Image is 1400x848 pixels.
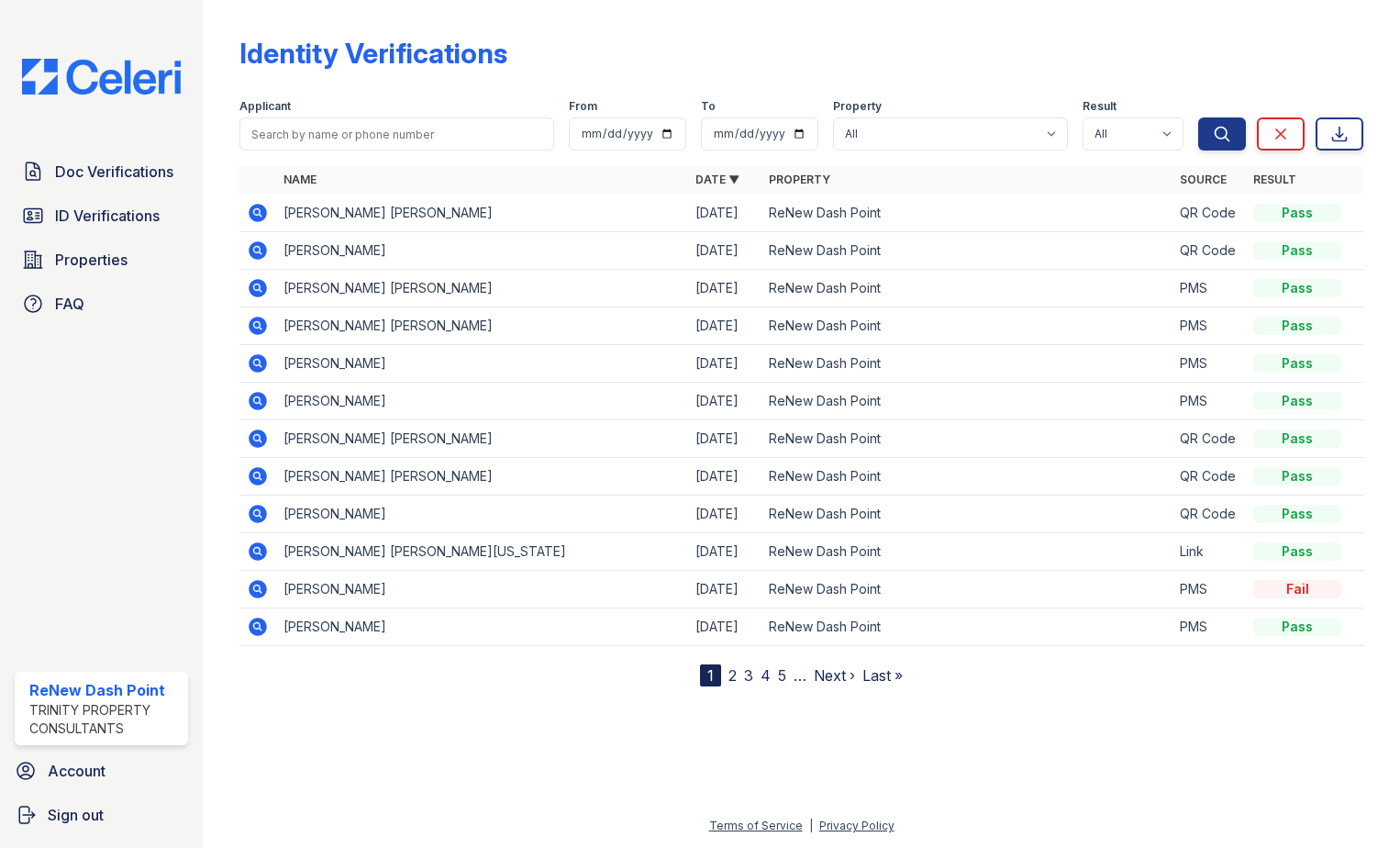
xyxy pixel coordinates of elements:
td: QR Code [1172,232,1246,270]
span: Properties [55,249,128,271]
div: Pass [1253,618,1341,636]
div: ReNew Dash Point [29,679,181,701]
div: Pass [1253,392,1341,410]
a: Date ▼ [695,173,739,186]
td: [DATE] [688,608,761,646]
td: PMS [1172,345,1246,383]
td: [PERSON_NAME] [276,383,688,420]
td: [DATE] [688,458,761,496]
a: Property [769,173,830,186]
td: [PERSON_NAME] [PERSON_NAME] [276,458,688,496]
a: Terms of Service [709,819,803,832]
div: Fail [1253,580,1341,598]
td: ReNew Dash Point [761,270,1173,307]
td: [PERSON_NAME] [PERSON_NAME] [276,270,688,307]
td: [DATE] [688,533,761,571]
label: Applicant [239,99,291,114]
a: Properties [15,241,188,278]
input: Search by name or phone number [239,117,554,151]
a: Account [7,753,195,789]
label: To [701,99,716,114]
td: PMS [1172,270,1246,307]
td: QR Code [1172,496,1246,533]
td: PMS [1172,383,1246,420]
td: [DATE] [688,571,761,608]
td: ReNew Dash Point [761,345,1173,383]
td: [DATE] [688,307,761,345]
div: Pass [1253,279,1341,297]
span: ID Verifications [55,205,160,227]
td: [PERSON_NAME] [PERSON_NAME] [276,307,688,345]
div: Pass [1253,542,1341,561]
td: QR Code [1172,195,1246,232]
label: From [569,99,597,114]
td: ReNew Dash Point [761,383,1173,420]
td: [DATE] [688,345,761,383]
a: FAQ [15,285,188,322]
td: ReNew Dash Point [761,608,1173,646]
a: Next › [814,666,855,685]
td: PMS [1172,608,1246,646]
a: 4 [761,666,771,685]
div: Pass [1253,505,1341,523]
div: | [809,819,813,832]
a: 3 [744,666,753,685]
div: Pass [1253,354,1341,373]
td: ReNew Dash Point [761,420,1173,458]
td: [PERSON_NAME] [PERSON_NAME] [276,420,688,458]
td: [PERSON_NAME] [276,232,688,270]
td: ReNew Dash Point [761,307,1173,345]
a: ID Verifications [15,197,188,234]
td: [DATE] [688,232,761,270]
span: Sign out [48,804,104,826]
div: Pass [1253,317,1341,335]
td: [PERSON_NAME] [PERSON_NAME] [276,195,688,232]
div: Pass [1253,204,1341,222]
a: Sign out [7,797,195,833]
div: Trinity Property Consultants [29,701,181,738]
div: Pass [1253,430,1341,448]
td: [PERSON_NAME] [276,608,688,646]
td: ReNew Dash Point [761,571,1173,608]
td: QR Code [1172,420,1246,458]
td: [DATE] [688,496,761,533]
td: PMS [1172,307,1246,345]
td: ReNew Dash Point [761,458,1173,496]
span: FAQ [55,293,84,315]
a: 5 [778,666,786,685]
td: ReNew Dash Point [761,195,1173,232]
a: Result [1253,173,1296,186]
span: … [794,664,806,686]
div: Identity Verifications [239,37,507,70]
td: Link [1172,533,1246,571]
a: Last » [862,666,903,685]
span: Doc Verifications [55,161,173,183]
td: [PERSON_NAME] [PERSON_NAME][US_STATE] [276,533,688,571]
td: ReNew Dash Point [761,533,1173,571]
td: [DATE] [688,383,761,420]
td: [PERSON_NAME] [276,496,688,533]
a: Privacy Policy [819,819,894,832]
label: Property [833,99,882,114]
td: QR Code [1172,458,1246,496]
td: [DATE] [688,195,761,232]
td: ReNew Dash Point [761,232,1173,270]
a: Name [283,173,317,186]
div: Pass [1253,241,1341,260]
td: [PERSON_NAME] [276,571,688,608]
td: [DATE] [688,270,761,307]
div: Pass [1253,467,1341,485]
label: Result [1083,99,1117,114]
div: 1 [700,664,721,686]
a: Source [1180,173,1227,186]
img: CE_Logo_Blue-a8612792a0a2168367f1c8372b55b34899dd931a85d93a1a3d3e32e68fde9ad4.png [7,59,195,95]
td: PMS [1172,571,1246,608]
td: ReNew Dash Point [761,496,1173,533]
a: Doc Verifications [15,153,188,190]
td: [DATE] [688,420,761,458]
td: [PERSON_NAME] [276,345,688,383]
a: 2 [728,666,737,685]
span: Account [48,760,106,782]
